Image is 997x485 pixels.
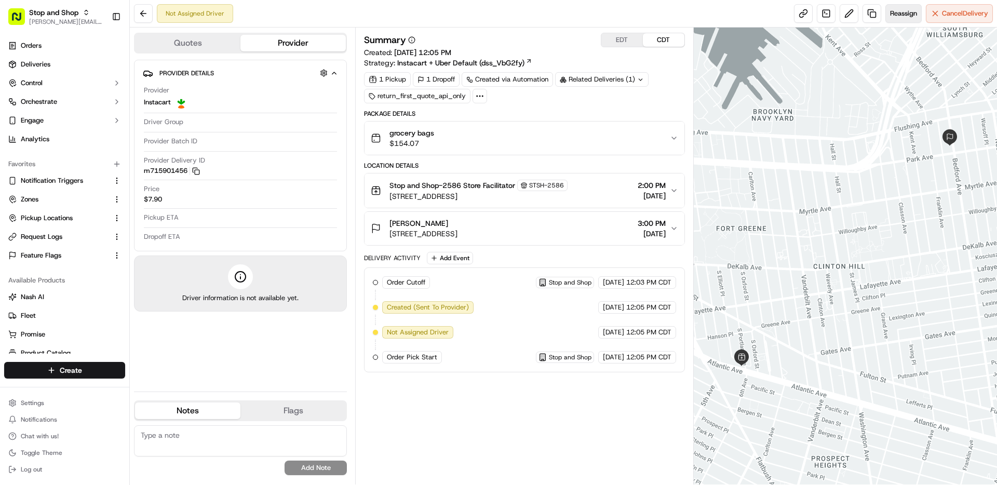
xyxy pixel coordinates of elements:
[387,353,437,362] span: Order Pick Start
[21,415,57,424] span: Notifications
[29,7,78,18] button: Stop and Shop
[144,137,197,146] span: Provider Batch ID
[8,232,109,241] a: Request Logs
[21,78,43,88] span: Control
[21,348,71,358] span: Product Catalog
[549,353,591,361] span: Stop and Shop
[365,173,684,208] button: Stop and Shop-2586 Store FacilitatorSTSH-2586[STREET_ADDRESS]2:00 PM[DATE]
[4,272,125,289] div: Available Products
[4,112,125,129] button: Engage
[8,311,121,320] a: Fleet
[135,402,240,419] button: Notes
[364,89,470,103] div: return_first_quote_api_only
[4,362,125,379] button: Create
[21,134,49,144] span: Analytics
[21,465,42,474] span: Log out
[638,180,666,191] span: 2:00 PM
[4,396,125,410] button: Settings
[4,56,125,73] a: Deliveries
[4,228,125,245] button: Request Logs
[21,251,61,260] span: Feature Flags
[529,181,564,190] span: STSH-2586
[4,247,125,264] button: Feature Flags
[626,353,671,362] span: 12:05 PM CDT
[4,429,125,443] button: Chat with us!
[364,58,532,68] div: Strategy:
[549,278,591,287] span: Stop and Shop
[175,96,187,109] img: profile_instacart_ahold_partner.png
[144,184,159,194] span: Price
[144,117,183,127] span: Driver Group
[73,176,126,184] a: Powered byPylon
[643,33,684,47] button: CDT
[364,47,451,58] span: Created:
[603,353,624,362] span: [DATE]
[21,449,62,457] span: Toggle Theme
[144,213,179,222] span: Pickup ETA
[638,191,666,201] span: [DATE]
[626,278,671,287] span: 12:03 PM CDT
[364,72,411,87] div: 1 Pickup
[60,365,82,375] span: Create
[240,402,346,419] button: Flags
[397,58,524,68] span: Instacart + Uber Default (dss_VbG2fy)
[4,307,125,324] button: Fleet
[8,176,109,185] a: Notification Triggers
[555,72,649,87] div: Related Deliveries (1)
[4,462,125,477] button: Log out
[364,254,421,262] div: Delivery Activity
[4,4,107,29] button: Stop and Shop[PERSON_NAME][EMAIL_ADDRESS][DOMAIN_NAME]
[21,195,38,204] span: Zones
[21,292,44,302] span: Nash AI
[29,18,103,26] span: [PERSON_NAME][EMAIL_ADDRESS][DOMAIN_NAME]
[4,172,125,189] button: Notification Triggers
[8,330,121,339] a: Promise
[143,64,338,82] button: Provider Details
[4,289,125,305] button: Nash AI
[21,41,42,50] span: Orders
[387,303,469,312] span: Created (Sent To Provider)
[8,348,121,358] a: Product Catalog
[389,228,457,239] span: [STREET_ADDRESS]
[4,446,125,460] button: Toggle Theme
[387,328,449,337] span: Not Assigned Driver
[144,98,171,107] span: Instacart
[103,176,126,184] span: Pylon
[21,399,44,407] span: Settings
[8,195,109,204] a: Zones
[21,213,73,223] span: Pickup Locations
[626,328,671,337] span: 12:05 PM CDT
[4,210,125,226] button: Pickup Locations
[4,156,125,172] div: Favorites
[365,212,684,245] button: [PERSON_NAME][STREET_ADDRESS]3:00 PM[DATE]
[364,35,406,45] h3: Summary
[8,251,109,260] a: Feature Flags
[4,412,125,427] button: Notifications
[387,278,425,287] span: Order Cutoff
[890,9,917,18] span: Reassign
[8,213,109,223] a: Pickup Locations
[144,195,162,204] span: $7.90
[413,72,460,87] div: 1 Dropoff
[389,128,434,138] span: grocery bags
[603,328,624,337] span: [DATE]
[389,191,568,201] span: [STREET_ADDRESS]
[626,303,671,312] span: 12:05 PM CDT
[21,60,50,69] span: Deliveries
[389,218,448,228] span: [PERSON_NAME]
[462,72,553,87] a: Created via Automation
[21,176,83,185] span: Notification Triggers
[4,191,125,208] button: Zones
[144,156,205,165] span: Provider Delivery ID
[638,218,666,228] span: 3:00 PM
[394,48,451,57] span: [DATE] 12:05 PM
[365,122,684,155] button: grocery bags$154.07
[427,252,473,264] button: Add Event
[4,93,125,110] button: Orchestrate
[4,326,125,343] button: Promise
[389,180,515,191] span: Stop and Shop-2586 Store Facilitator
[638,228,666,239] span: [DATE]
[885,4,922,23] button: Reassign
